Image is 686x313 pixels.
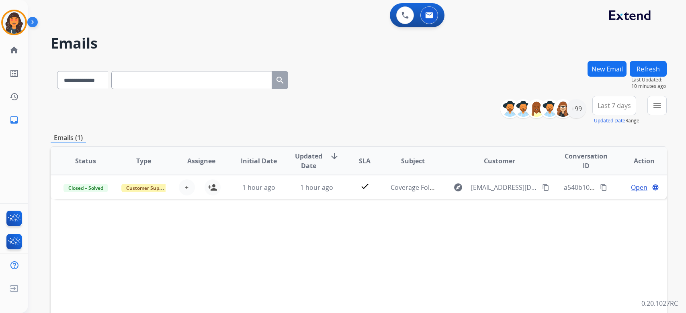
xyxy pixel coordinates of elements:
[598,104,631,107] span: Last 7 days
[630,61,667,77] button: Refresh
[594,117,639,124] span: Range
[631,83,667,89] span: 10 minutes ago
[51,133,86,143] p: Emails (1)
[9,115,19,125] mat-icon: inbox
[631,183,647,192] span: Open
[652,184,659,191] mat-icon: language
[401,156,425,166] span: Subject
[9,92,19,102] mat-icon: history
[187,156,215,166] span: Assignee
[652,101,662,110] mat-icon: menu
[121,184,174,192] span: Customer Support
[242,183,275,192] span: 1 hour ago
[564,151,608,171] span: Conversation ID
[9,45,19,55] mat-icon: home
[330,151,339,161] mat-icon: arrow_downward
[275,75,285,85] mat-icon: search
[9,69,19,78] mat-icon: list_alt
[594,118,625,124] button: Updated Date
[609,147,667,175] th: Action
[484,156,515,166] span: Customer
[3,11,25,34] img: avatar
[185,183,188,192] span: +
[471,183,538,192] span: [EMAIL_ADDRESS][DOMAIN_NAME]
[136,156,151,166] span: Type
[588,61,627,77] button: New Email
[63,184,108,192] span: Closed – Solved
[631,77,667,83] span: Last Updated:
[600,184,607,191] mat-icon: content_copy
[592,96,636,115] button: Last 7 days
[295,151,323,171] span: Updated Date
[208,183,217,192] mat-icon: person_add
[391,183,451,192] span: Coverage Follow Up
[453,183,463,192] mat-icon: explore
[300,183,333,192] span: 1 hour ago
[542,184,549,191] mat-icon: content_copy
[75,156,96,166] span: Status
[51,35,667,51] h2: Emails
[359,156,371,166] span: SLA
[241,156,277,166] span: Initial Date
[179,179,195,195] button: +
[567,99,586,118] div: +99
[641,299,678,308] p: 0.20.1027RC
[360,181,370,191] mat-icon: check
